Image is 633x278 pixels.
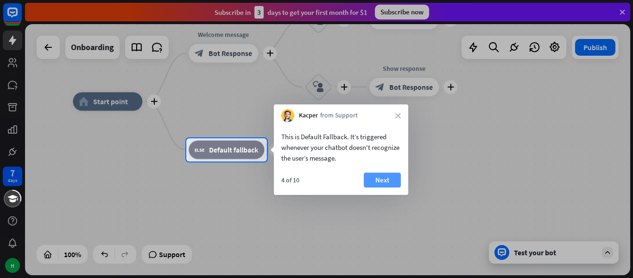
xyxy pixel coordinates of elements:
[7,4,35,32] button: Open LiveChat chat widget
[395,113,401,118] i: close
[195,145,204,155] i: block_fallback
[320,111,358,120] span: from Support
[299,111,318,120] span: Kacper
[281,131,401,163] div: This is Default Fallback. It’s triggered whenever your chatbot doesn't recognize the user’s message.
[364,173,401,187] button: Next
[281,176,299,184] div: 4 of 10
[209,145,258,155] span: Default fallback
